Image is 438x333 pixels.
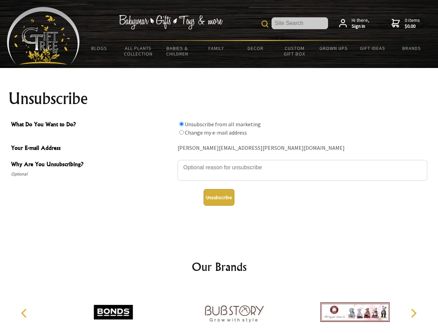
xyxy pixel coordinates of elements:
[158,41,197,61] a: Babies & Children
[119,41,158,61] a: All Plants Collection
[314,41,353,55] a: Grown Ups
[185,121,261,128] label: Unsubscribe from all marketing
[11,170,174,178] span: Optional
[353,41,392,55] a: Gift Ideas
[11,120,174,130] span: What Do You Want to Do?
[185,129,247,136] label: Change my e-mail address
[17,306,33,321] button: Previous
[236,41,275,55] a: Decor
[8,90,430,107] h1: Unsubscribe
[339,17,369,29] a: Hi there,Sign in
[261,20,268,27] img: product search
[11,144,174,154] span: Your E-mail Address
[275,41,314,61] a: Custom Gift Box
[204,189,234,206] button: Unsubscribe
[80,41,119,55] a: BLOGS
[178,160,427,181] textarea: Why Are You Unsubscribing?
[119,15,223,29] img: Babywear - Gifts - Toys & more
[392,41,431,55] a: Brands
[392,17,420,29] a: 0 items$0.00
[14,258,424,275] h2: Our Brands
[179,122,184,126] input: What Do You Want to Do?
[179,130,184,135] input: What Do You Want to Do?
[405,17,420,29] span: 0 items
[352,17,369,29] span: Hi there,
[352,23,369,29] strong: Sign in
[405,23,420,29] strong: $0.00
[406,306,421,321] button: Next
[11,160,174,170] span: Why Are You Unsubscribing?
[272,17,328,29] input: Site Search
[197,41,236,55] a: Family
[178,143,427,154] div: [PERSON_NAME][EMAIL_ADDRESS][PERSON_NAME][DOMAIN_NAME]
[7,7,80,65] img: Babyware - Gifts - Toys and more...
